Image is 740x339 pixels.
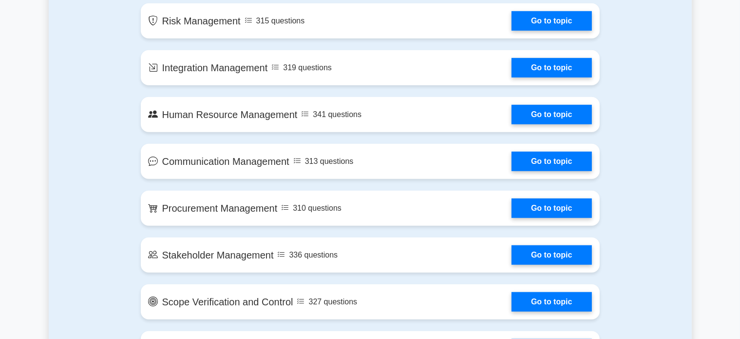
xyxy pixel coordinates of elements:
a: Go to topic [512,292,591,312]
a: Go to topic [512,152,591,171]
a: Go to topic [512,11,591,31]
a: Go to topic [512,105,591,124]
a: Go to topic [512,199,591,218]
a: Go to topic [512,245,591,265]
a: Go to topic [512,58,591,78]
